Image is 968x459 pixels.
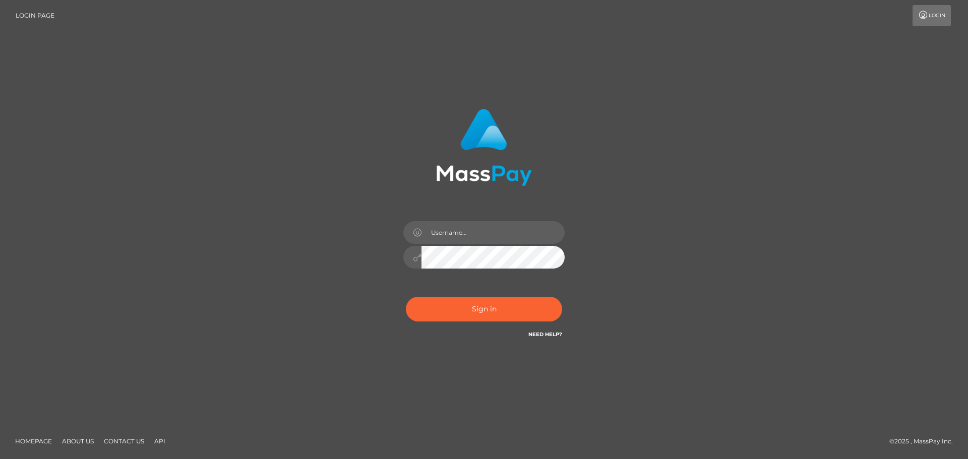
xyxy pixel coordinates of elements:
a: Contact Us [100,433,148,449]
img: MassPay Login [436,109,532,186]
input: Username... [421,221,565,244]
a: API [150,433,169,449]
div: © 2025 , MassPay Inc. [889,436,960,447]
a: Login [913,5,951,26]
a: Need Help? [528,331,562,338]
a: Homepage [11,433,56,449]
a: About Us [58,433,98,449]
a: Login Page [16,5,54,26]
button: Sign in [406,297,562,321]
